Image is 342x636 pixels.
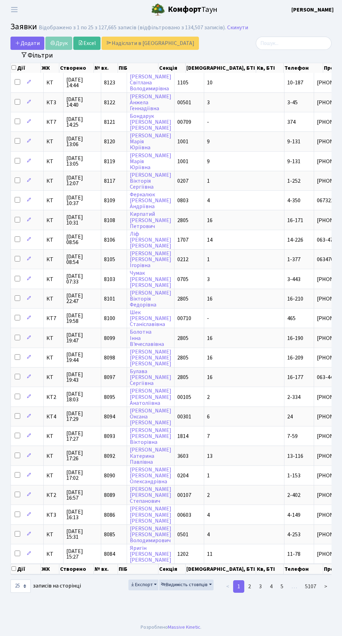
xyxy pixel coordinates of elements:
span: [DATE] 19:58 [66,313,98,324]
span: 3 [207,99,210,106]
a: 5107 [301,580,320,593]
span: КТ [46,257,60,262]
span: КТ [46,453,60,459]
span: Експорт [130,581,153,588]
span: КТ3 [46,100,60,105]
span: 8120 [104,138,115,145]
span: - [207,118,209,126]
span: 1001 [177,138,188,145]
span: 1-153 [287,472,300,479]
span: [DATE] 19:44 [66,352,98,363]
span: 4 [207,531,210,538]
a: [PERSON_NAME] [291,6,334,14]
input: Пошук... [256,37,332,50]
span: [DATE] 10:31 [66,214,98,226]
a: Massive Kinetic [168,623,200,631]
span: 3-443 [287,275,300,283]
span: КТ [46,355,60,361]
th: Телефон [284,63,323,73]
span: 8095 [104,393,115,401]
span: 4 [207,197,210,204]
span: КТ3 [46,512,60,518]
span: КТ [46,218,60,223]
span: 00603 [177,511,191,519]
span: - [207,315,209,322]
span: 8090 [104,472,115,479]
span: 8109 [104,197,115,204]
span: 2-402 [287,491,300,499]
div: Відображено з 1 по 25 з 127,665 записів (відфільтровано з 134,507 записів). [39,24,226,31]
th: ПІБ [118,63,158,73]
span: 8099 [104,334,115,342]
span: 00709 [177,118,191,126]
span: КТ2 [46,492,60,498]
span: [DATE] 10:37 [66,195,98,206]
span: 1-377 [287,256,300,263]
a: [PERSON_NAME][PERSON_NAME][PERSON_NAME] [130,348,171,368]
span: КТ7 [46,119,60,125]
a: [PERSON_NAME][PERSON_NAME]Вікторівна [130,426,171,446]
span: [DATE] 22:47 [66,293,98,304]
span: КТ2 [46,394,60,400]
span: КТ [46,532,60,537]
span: [DATE] 18:03 [66,391,98,402]
span: [DATE] 08:54 [66,254,98,265]
span: 1814 [177,432,188,440]
span: [DATE] 12:07 [66,175,98,186]
span: 16-209 [287,354,303,362]
span: 16 [207,334,213,342]
span: 465 [287,315,296,322]
span: 2805 [177,334,188,342]
a: [PERSON_NAME]ВікторіяФедорівна [130,289,171,309]
span: 16 [207,217,213,224]
span: 2-334 [287,393,300,401]
a: Феркалюк[PERSON_NAME]Андріївна [130,191,171,210]
th: № вх. [94,564,118,574]
span: Заявки [10,21,37,33]
span: 16 [207,354,213,362]
span: 8123 [104,79,115,86]
span: 374 [287,118,296,126]
th: Дії [11,63,41,73]
a: [PERSON_NAME][PERSON_NAME]Олександрівна [130,466,171,485]
span: 0207 [177,177,188,185]
span: [DATE] 17:27 [66,431,98,442]
th: Створено [59,564,94,574]
a: Яригін[PERSON_NAME][PERSON_NAME] [130,544,171,564]
span: [DATE] 17:02 [66,470,98,481]
span: 1 [207,177,210,185]
span: 0204 [177,472,188,479]
a: [PERSON_NAME][PERSON_NAME]Степанович [130,485,171,505]
img: logo.png [151,3,165,17]
span: 3-45 [287,99,298,106]
span: 8094 [104,413,115,421]
span: 2 [207,491,210,499]
span: [DATE] 14:25 [66,116,98,128]
span: [DATE] 07:33 [66,273,98,285]
span: 8105 [104,256,115,263]
a: Ліф[PERSON_NAME][PERSON_NAME] [130,230,171,250]
a: Чумак[PERSON_NAME][PERSON_NAME] [130,270,171,289]
span: 3 [207,275,210,283]
span: 16-210 [287,295,303,303]
span: 13 [207,452,213,460]
span: 13-116 [287,452,303,460]
span: 8098 [104,354,115,362]
span: 8106 [104,236,115,244]
span: КТ7 [46,316,60,321]
a: 5 [276,580,288,593]
a: [PERSON_NAME]ВікторіяСергіївна [130,171,171,191]
span: 00710 [177,315,191,322]
span: 8085 [104,531,115,538]
span: 16 [207,295,213,303]
th: Телефон [284,564,323,574]
span: КТ [46,473,60,478]
button: Видимість стовпців [159,580,214,590]
span: 8092 [104,452,115,460]
span: [DATE] 19:47 [66,332,98,343]
span: 16-171 [287,217,303,224]
a: [PERSON_NAME][PERSON_NAME][PERSON_NAME] [130,505,171,525]
a: Кирпатий[PERSON_NAME]Петрович [130,211,171,230]
span: Додати [15,39,40,47]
